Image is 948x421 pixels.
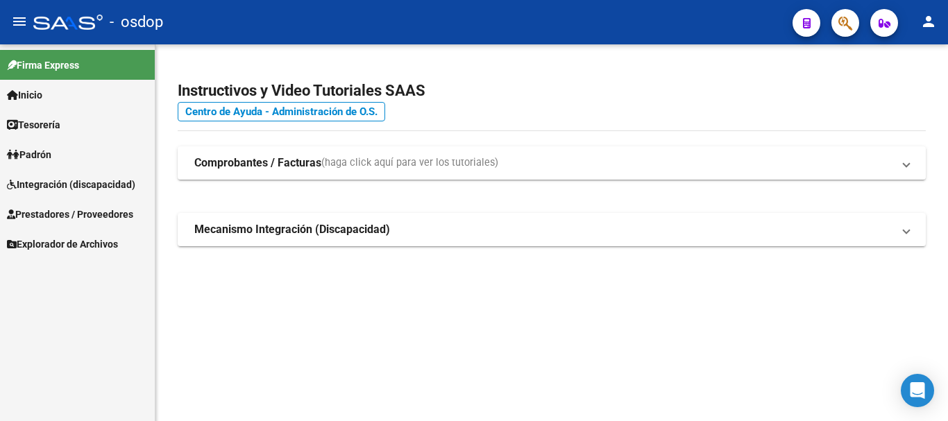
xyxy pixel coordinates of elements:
[178,146,926,180] mat-expansion-panel-header: Comprobantes / Facturas(haga click aquí para ver los tutoriales)
[178,102,385,121] a: Centro de Ayuda - Administración de O.S.
[7,237,118,252] span: Explorador de Archivos
[7,117,60,132] span: Tesorería
[178,213,926,246] mat-expansion-panel-header: Mecanismo Integración (Discapacidad)
[7,207,133,222] span: Prestadores / Proveedores
[194,222,390,237] strong: Mecanismo Integración (Discapacidad)
[920,13,937,30] mat-icon: person
[7,58,79,73] span: Firma Express
[11,13,28,30] mat-icon: menu
[901,374,934,407] div: Open Intercom Messenger
[321,155,498,171] span: (haga click aquí para ver los tutoriales)
[110,7,163,37] span: - osdop
[7,177,135,192] span: Integración (discapacidad)
[7,87,42,103] span: Inicio
[178,78,926,104] h2: Instructivos y Video Tutoriales SAAS
[7,147,51,162] span: Padrón
[194,155,321,171] strong: Comprobantes / Facturas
